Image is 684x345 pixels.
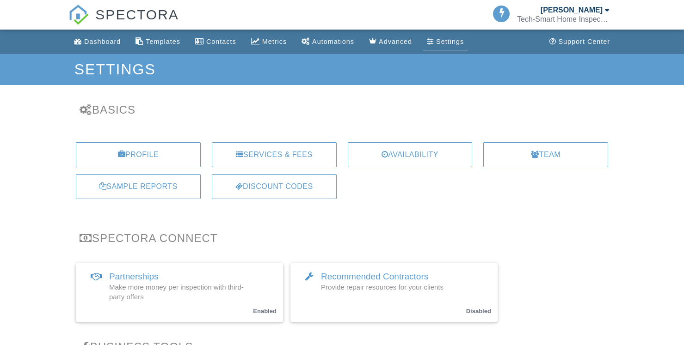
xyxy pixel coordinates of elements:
span: Provide repair resources for your clients [321,283,444,291]
a: Support Center [546,33,614,50]
small: Enabled [253,308,277,315]
div: Dashboard [84,38,121,45]
a: Advanced [365,33,416,50]
img: The Best Home Inspection Software - Spectora [68,5,89,25]
a: Profile [76,142,201,167]
small: Disabled [466,308,491,315]
div: Automations [312,38,354,45]
a: Discount Codes [212,174,337,199]
h3: Spectora Connect [80,232,604,244]
div: Advanced [379,38,412,45]
div: Templates [146,38,180,45]
a: Team [483,142,608,167]
a: Settings [423,33,468,50]
div: Settings [436,38,464,45]
div: Metrics [262,38,287,45]
a: Partnerships Make more money per inspection with third-party offers Enabled [76,263,283,322]
a: Services & Fees [212,142,337,167]
a: Contacts [191,33,240,50]
a: Templates [132,33,184,50]
span: Make more money per inspection with third-party offers [109,283,244,301]
span: Partnerships [109,272,159,281]
div: Contacts [206,38,236,45]
h1: Settings [74,61,610,78]
a: SPECTORA [68,14,179,31]
a: Automations (Basic) [298,33,358,50]
h3: Basics [80,103,604,116]
a: Dashboard [70,33,124,50]
a: Availability [348,142,473,167]
span: SPECTORA [95,5,179,24]
a: Sample Reports [76,174,201,199]
div: Support Center [559,38,610,45]
div: Tech-Smart Home Inspections, LLC [517,15,610,24]
span: Recommended Contractors [321,272,428,281]
a: Metrics [247,33,290,50]
a: Recommended Contractors Provide repair resources for your clients Disabled [290,263,498,322]
div: [PERSON_NAME] [541,6,603,15]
